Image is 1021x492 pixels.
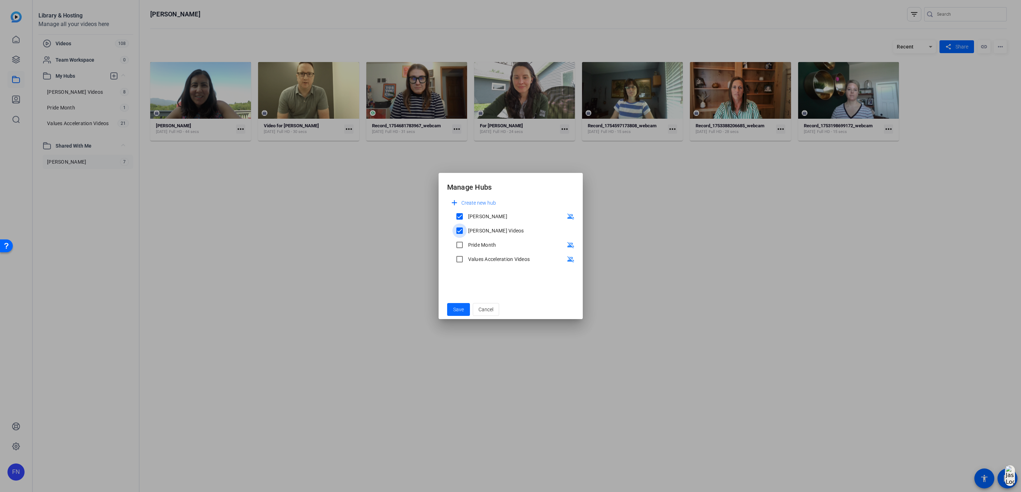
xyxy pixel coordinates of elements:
mat-icon: group_off [567,212,574,221]
div: Pride Month [468,241,496,248]
mat-icon: group_off [567,241,574,249]
span: Cancel [478,303,493,316]
h2: Manage Hubs [439,173,583,196]
div: [PERSON_NAME] Videos [468,227,524,234]
button: Save [447,303,470,316]
button: Cancel [473,303,499,316]
span: Create new hub [461,199,496,207]
mat-icon: group_off [567,255,574,263]
div: [PERSON_NAME] [468,213,507,220]
span: Save [453,306,464,313]
mat-icon: add [450,199,459,207]
button: Create new hub [447,196,499,209]
div: Values Acceleration Videos [468,256,530,263]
